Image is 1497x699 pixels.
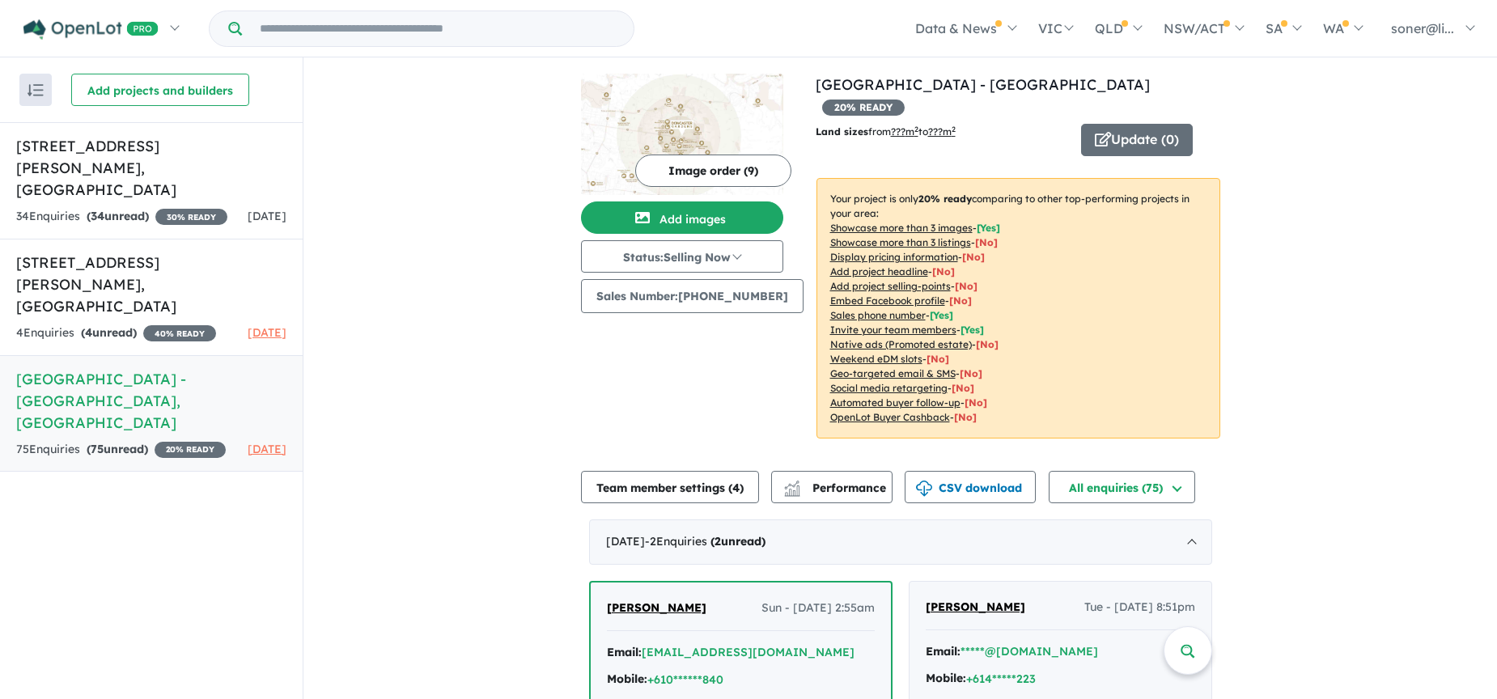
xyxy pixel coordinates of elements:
[248,209,286,223] span: [DATE]
[976,338,999,350] span: [No]
[975,236,998,248] span: [ No ]
[830,396,961,409] u: Automated buyer follow-up
[248,442,286,456] span: [DATE]
[245,11,630,46] input: Try estate name, suburb, builder or developer
[830,367,956,379] u: Geo-targeted email & SMS
[23,19,159,40] img: Openlot PRO Logo White
[830,338,972,350] u: Native ads (Promoted estate)
[926,599,1025,614] span: [PERSON_NAME]
[645,534,765,549] span: - 2 Enquir ies
[926,671,966,685] strong: Mobile:
[816,125,868,138] b: Land sizes
[607,671,647,686] strong: Mobile:
[816,124,1069,140] p: from
[87,442,148,456] strong: ( unread)
[830,411,950,423] u: OpenLot Buyer Cashback
[928,125,956,138] u: ???m
[1081,124,1193,156] button: Update (0)
[977,222,1000,234] span: [ Yes ]
[607,645,642,659] strong: Email:
[710,534,765,549] strong: ( unread)
[771,471,893,503] button: Performance
[16,368,286,434] h5: [GEOGRAPHIC_DATA] - [GEOGRAPHIC_DATA] , [GEOGRAPHIC_DATA]
[16,207,227,227] div: 34 Enquir ies
[905,471,1036,503] button: CSV download
[954,411,977,423] span: [No]
[16,135,286,201] h5: [STREET_ADDRESS][PERSON_NAME] , [GEOGRAPHIC_DATA]
[784,485,800,496] img: bar-chart.svg
[16,324,216,343] div: 4 Enquir ies
[581,471,759,503] button: Team member settings (4)
[927,353,949,365] span: [No]
[830,353,922,365] u: Weekend eDM slots
[248,325,286,340] span: [DATE]
[607,599,706,618] a: [PERSON_NAME]
[1391,20,1454,36] span: soner@li...
[642,644,855,661] button: [EMAIL_ADDRESS][DOMAIN_NAME]
[155,442,226,458] span: 20 % READY
[960,367,982,379] span: [No]
[581,74,783,195] img: Doncaster Gardens Estate - Doncaster East
[1049,471,1195,503] button: All enquiries (75)
[581,201,783,234] button: Add images
[155,209,227,225] span: 30 % READY
[952,125,956,133] sup: 2
[914,125,918,133] sup: 2
[91,209,104,223] span: 34
[732,481,740,495] span: 4
[715,534,721,549] span: 2
[918,193,972,205] b: 20 % ready
[91,442,104,456] span: 75
[962,251,985,263] span: [ No ]
[581,240,783,273] button: Status:Selling Now
[830,222,973,234] u: Showcase more than 3 images
[830,236,971,248] u: Showcase more than 3 listings
[830,324,956,336] u: Invite your team members
[85,325,92,340] span: 4
[16,440,226,460] div: 75 Enquir ies
[816,178,1220,438] p: Your project is only comparing to other top-performing projects in your area: - - - - - - - - - -...
[589,519,1212,565] div: [DATE]
[932,265,955,277] span: [ No ]
[71,74,249,106] button: Add projects and builders
[635,155,791,187] button: Image order (9)
[952,382,974,394] span: [No]
[926,598,1025,617] a: [PERSON_NAME]
[143,325,216,341] span: 40 % READY
[761,599,875,618] span: Sun - [DATE] 2:55am
[816,75,1150,94] a: [GEOGRAPHIC_DATA] - [GEOGRAPHIC_DATA]
[961,324,984,336] span: [ Yes ]
[822,100,905,116] span: 20 % READY
[81,325,137,340] strong: ( unread)
[830,265,928,277] u: Add project headline
[926,644,961,659] strong: Email:
[28,84,44,96] img: sort.svg
[965,396,987,409] span: [No]
[830,280,951,292] u: Add project selling-points
[830,251,958,263] u: Display pricing information
[949,294,972,307] span: [ No ]
[955,280,978,292] span: [ No ]
[16,252,286,317] h5: [STREET_ADDRESS][PERSON_NAME] , [GEOGRAPHIC_DATA]
[830,294,945,307] u: Embed Facebook profile
[784,481,799,489] img: line-chart.svg
[830,309,926,321] u: Sales phone number
[607,600,706,615] span: [PERSON_NAME]
[87,209,149,223] strong: ( unread)
[787,481,886,495] span: Performance
[1084,598,1195,617] span: Tue - [DATE] 8:51pm
[918,125,956,138] span: to
[930,309,953,321] span: [ Yes ]
[581,279,804,313] button: Sales Number:[PHONE_NUMBER]
[916,481,932,497] img: download icon
[891,125,918,138] u: ??? m
[830,382,948,394] u: Social media retargeting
